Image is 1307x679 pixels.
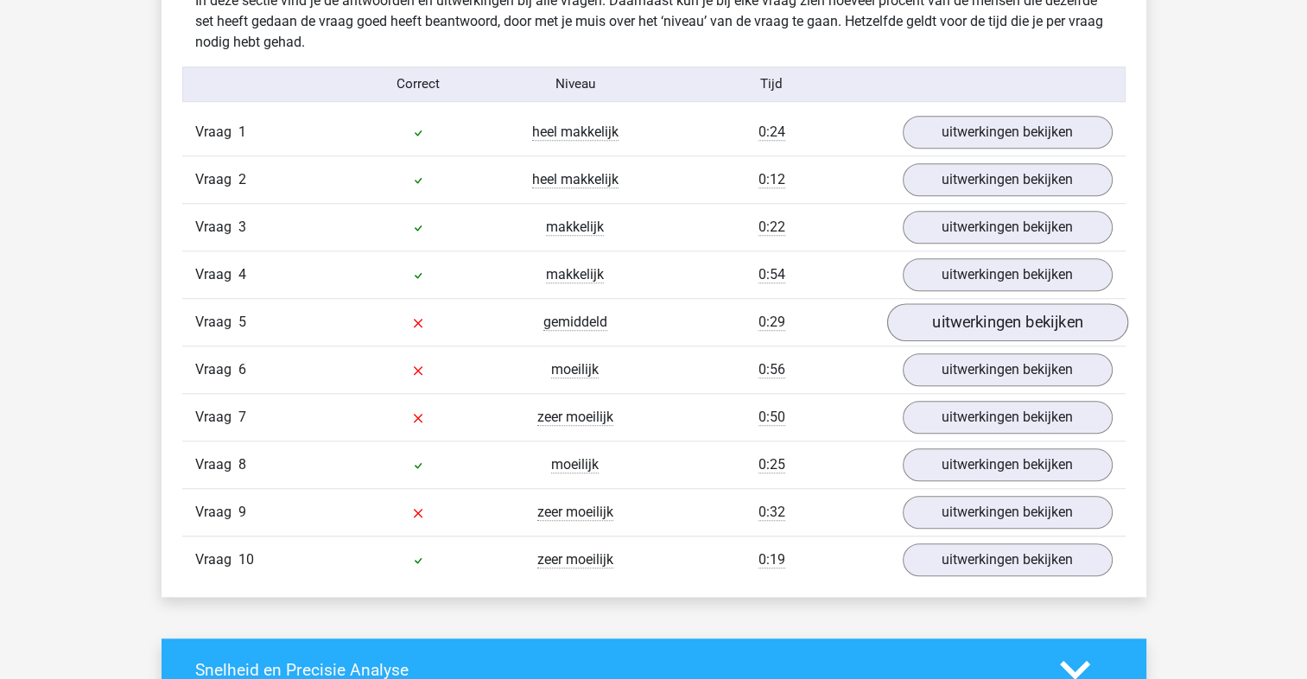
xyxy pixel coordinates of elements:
[758,171,785,188] span: 0:12
[238,171,246,187] span: 2
[195,312,238,333] span: Vraag
[758,409,785,426] span: 0:50
[195,549,238,570] span: Vraag
[537,551,613,568] span: zeer moeilijk
[195,407,238,428] span: Vraag
[758,124,785,141] span: 0:24
[195,454,238,475] span: Vraag
[758,219,785,236] span: 0:22
[546,219,604,236] span: makkelijk
[537,409,613,426] span: zeer moeilijk
[238,124,246,140] span: 1
[238,314,246,330] span: 5
[238,551,254,568] span: 10
[339,74,497,94] div: Correct
[551,456,599,473] span: moeilijk
[532,171,619,188] span: heel makkelijk
[903,116,1113,149] a: uitwerkingen bekijken
[546,266,604,283] span: makkelijk
[195,169,238,190] span: Vraag
[903,258,1113,291] a: uitwerkingen bekijken
[238,361,246,378] span: 6
[497,74,654,94] div: Niveau
[195,217,238,238] span: Vraag
[238,266,246,282] span: 4
[903,211,1113,244] a: uitwerkingen bekijken
[532,124,619,141] span: heel makkelijk
[758,266,785,283] span: 0:54
[903,353,1113,386] a: uitwerkingen bekijken
[238,409,246,425] span: 7
[758,456,785,473] span: 0:25
[903,163,1113,196] a: uitwerkingen bekijken
[903,543,1113,576] a: uitwerkingen bekijken
[537,504,613,521] span: zeer moeilijk
[238,219,246,235] span: 3
[758,361,785,378] span: 0:56
[195,264,238,285] span: Vraag
[886,303,1127,341] a: uitwerkingen bekijken
[543,314,607,331] span: gemiddeld
[903,448,1113,481] a: uitwerkingen bekijken
[238,504,246,520] span: 9
[653,74,889,94] div: Tijd
[758,551,785,568] span: 0:19
[238,456,246,473] span: 8
[758,314,785,331] span: 0:29
[195,359,238,380] span: Vraag
[551,361,599,378] span: moeilijk
[195,122,238,143] span: Vraag
[195,502,238,523] span: Vraag
[903,496,1113,529] a: uitwerkingen bekijken
[758,504,785,521] span: 0:32
[903,401,1113,434] a: uitwerkingen bekijken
